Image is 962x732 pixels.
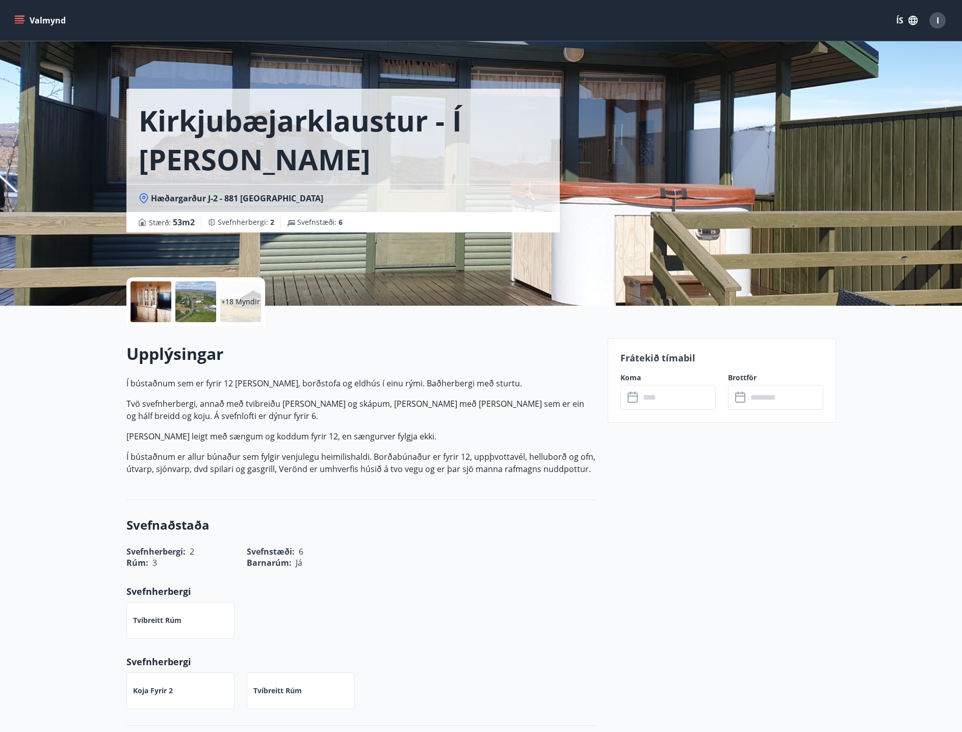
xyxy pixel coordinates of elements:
p: +18 Myndir [221,297,260,307]
p: [PERSON_NAME] leigt með sængum og koddum fyrir 12, en sængurver fylgja ekki. [126,430,595,442]
span: Já [296,557,302,568]
label: Brottför [728,373,823,383]
span: Rúm : [126,557,148,568]
p: Í bústaðnum er allur búnaður sem fylgir venjulegu heimilishaldi. Borðabúnaður er fyrir 12, uppþvo... [126,451,595,475]
p: Tvö svefnherbergi, annað með tvibreiðu [PERSON_NAME] og skápum, [PERSON_NAME] með [PERSON_NAME] s... [126,398,595,422]
h2: Upplýsingar [126,343,595,365]
button: menu [12,11,70,30]
p: Svefnherbergi [126,655,595,668]
span: Stærð : [149,216,195,228]
p: Svefnherbergi [126,585,595,598]
p: Frátekið tímabil [620,351,823,364]
p: Í bústaðnum sem er fyrir 12 [PERSON_NAME], borðstofa og eldhús í einu rými. Baðherbergi með sturtu. [126,377,595,389]
span: 3 [152,557,157,568]
button: ÍS [891,11,923,30]
p: Koja fyrir 2 [133,686,173,696]
p: Tvíbreitt rúm [133,615,181,625]
span: Svefnherbergi : [218,217,274,227]
span: 53 m2 [173,217,195,228]
label: Koma [620,373,716,383]
span: Barnarúm : [247,557,292,568]
h3: Svefnaðstaða [126,516,595,534]
span: Hæðargarður J-2 - 881 [GEOGRAPHIC_DATA] [151,193,323,204]
span: I [937,15,939,26]
span: 6 [339,217,343,227]
span: 2 [270,217,274,227]
h1: Kirkjubæjarklaustur - Í [PERSON_NAME] Hæðargarðs [139,101,548,178]
button: I [925,8,950,33]
span: Svefnstæði : [297,217,343,227]
p: Tvíbreitt rúm [253,686,302,696]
